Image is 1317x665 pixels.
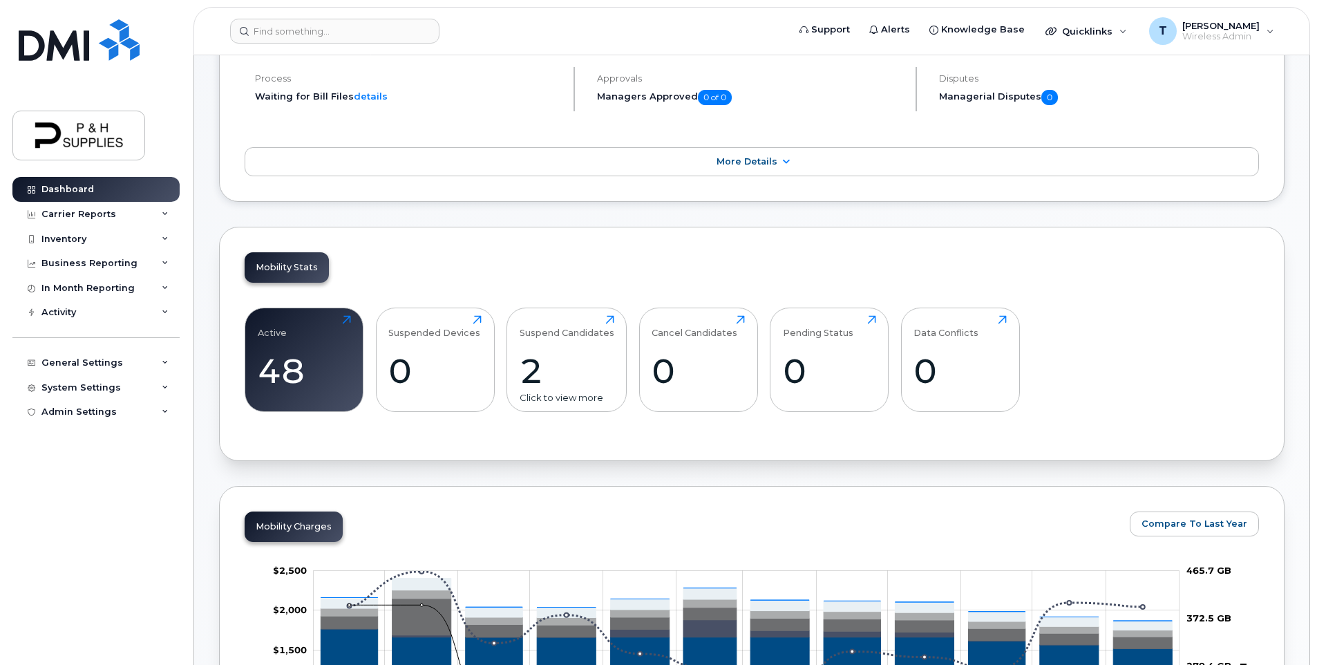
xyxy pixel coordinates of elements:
a: Active48 [258,315,351,404]
span: Support [811,23,850,37]
a: Alerts [860,16,920,44]
span: Compare To Last Year [1141,517,1247,530]
span: More Details [717,156,777,167]
g: $0 [273,644,307,655]
g: $0 [273,565,307,576]
div: Suspended Devices [388,315,480,338]
tspan: $1,500 [273,644,307,655]
input: Find something... [230,19,439,44]
span: 0 [1041,90,1058,105]
div: Cancel Candidates [652,315,737,338]
a: Knowledge Base [920,16,1034,44]
a: Data Conflicts0 [913,315,1007,404]
div: Active [258,315,287,338]
span: [PERSON_NAME] [1182,20,1260,31]
h4: Approvals [597,73,904,84]
g: $0 [273,604,307,615]
div: Pending Status [783,315,853,338]
span: Wireless Admin [1182,31,1260,42]
div: 2 [520,350,614,391]
div: 0 [388,350,482,391]
g: GST [321,590,1172,637]
span: Quicklinks [1062,26,1112,37]
tspan: $2,000 [273,604,307,615]
div: 48 [258,350,351,391]
h4: Process [255,73,562,84]
tspan: 372.5 GB [1186,612,1231,624]
span: Alerts [881,23,910,37]
a: Support [790,16,860,44]
h5: Managerial Disputes [939,90,1259,105]
div: 0 [652,350,745,391]
div: 0 [913,350,1007,391]
h5: Managers Approved [597,90,904,105]
span: 0 of 0 [698,90,732,105]
span: T [1159,23,1167,39]
a: Suspended Devices0 [388,315,482,404]
tspan: 465.7 GB [1186,565,1231,576]
a: Pending Status0 [783,315,876,404]
h4: Disputes [939,73,1259,84]
tspan: $2,500 [273,565,307,576]
li: Waiting for Bill Files [255,90,562,103]
button: Compare To Last Year [1130,512,1259,536]
div: Data Conflicts [913,315,978,338]
div: Quicklinks [1036,17,1137,45]
div: Suspend Candidates [520,315,614,338]
div: Timara-lee [1139,17,1284,45]
g: PST [321,579,1172,630]
div: Click to view more [520,391,614,404]
span: Knowledge Base [941,23,1025,37]
g: Features [321,599,1172,648]
a: Cancel Candidates0 [652,315,745,404]
a: Suspend Candidates2Click to view more [520,315,614,404]
div: 0 [783,350,876,391]
a: details [354,91,388,102]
